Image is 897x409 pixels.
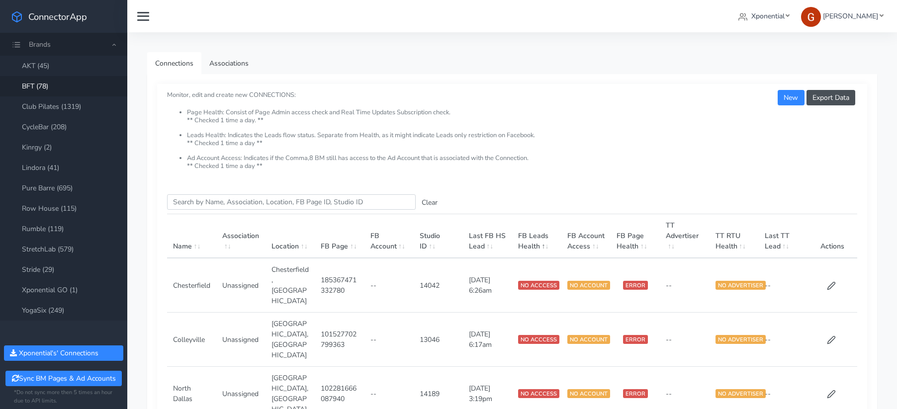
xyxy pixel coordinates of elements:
span: ERROR [623,335,648,344]
td: Chesterfield [167,258,216,313]
th: FB Account [364,214,414,258]
span: ERROR [623,281,648,290]
th: Actions [808,214,857,258]
th: TT RTU Health [710,214,759,258]
td: [DATE] 6:17am [463,313,512,367]
a: [PERSON_NAME] [797,7,887,25]
a: Connections [147,52,201,75]
span: NO ACCOUNT [567,281,610,290]
button: Export Data [807,90,855,105]
td: Chesterfield,[GEOGRAPHIC_DATA] [266,258,315,313]
td: 14042 [414,258,463,313]
th: FB Page Health [611,214,660,258]
a: Xponential [734,7,794,25]
td: -- [660,258,709,313]
span: [PERSON_NAME] [823,11,878,21]
td: -- [759,313,808,367]
span: NO ACCOUNT [567,389,610,398]
th: Last TT Lead [759,214,808,258]
th: Location [266,214,315,258]
td: [GEOGRAPHIC_DATA],[GEOGRAPHIC_DATA] [266,313,315,367]
small: Monitor, edit and create new CONNECTIONS: [167,82,857,170]
li: Page Health: Consist of Page Admin access check and Real Time Updates Subscription check. ** Chec... [187,109,857,132]
td: -- [364,313,414,367]
td: -- [660,313,709,367]
span: Brands [29,40,51,49]
td: -- [364,258,414,313]
th: FB Leads Health [512,214,561,258]
small: *Do not sync more then 5 times an hour due to API limits. [14,389,113,406]
th: Name [167,214,216,258]
button: New [778,90,804,105]
td: [DATE] 6:26am [463,258,512,313]
th: Studio ID [414,214,463,258]
td: -- [759,258,808,313]
td: 13046 [414,313,463,367]
th: TT Advertiser [660,214,709,258]
button: Clear [416,195,444,210]
span: ConnectorApp [28,10,87,23]
span: NO ADVERTISER [716,335,766,344]
span: NO ACCOUNT [567,335,610,344]
input: enter text you want to search [167,194,416,210]
li: Ad Account Access: Indicates if the Comma,8 BM still has access to the Ad Account that is associa... [187,155,857,170]
img: Greg Clemmons [801,7,821,27]
th: Association [216,214,266,258]
span: NO ACCCESS [518,335,559,344]
span: NO ADVERTISER [716,389,766,398]
td: Unassigned [216,313,266,367]
button: Sync BM Pages & Ad Accounts [5,371,121,386]
th: FB Page [315,214,364,258]
li: Leads Health: Indicates the Leads flow status. Separate from Health, as it might indicate Leads o... [187,132,857,155]
td: 185367471332780 [315,258,364,313]
span: NO ADVERTISER [716,281,766,290]
a: Associations [201,52,257,75]
th: Last FB HS Lead [463,214,512,258]
span: NO ACCCESS [518,281,559,290]
td: Unassigned [216,258,266,313]
span: ERROR [623,389,648,398]
td: 101527702799363 [315,313,364,367]
span: NO ACCCESS [518,389,559,398]
td: Colleyville [167,313,216,367]
th: FB Account Access [561,214,611,258]
button: Xponential's' Connections [4,345,123,361]
span: Xponential [751,11,785,21]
